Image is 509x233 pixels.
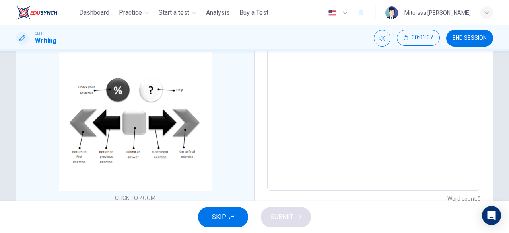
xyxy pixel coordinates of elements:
div: Hide [397,30,440,47]
span: Start a test [159,8,189,18]
img: ELTC logo [16,5,58,21]
span: Dashboard [79,8,109,18]
div: Miturssa [PERSON_NAME] [404,8,471,18]
img: Profile picture [385,6,398,19]
button: Practice [116,6,152,20]
div: Mute [374,30,390,47]
h1: Writing [35,36,56,46]
button: 00:01:07 [397,30,440,46]
button: Buy a Test [236,6,272,20]
button: Click to Zoom [101,118,170,137]
strong: 0 [477,196,480,202]
span: 00:01:07 [412,35,433,41]
span: Buy a Test [239,8,268,18]
button: END SESSION [446,30,493,47]
span: CEFR [35,31,43,36]
h6: Word count : [447,194,480,204]
span: END SESSION [453,35,487,41]
span: SKIP [212,211,226,223]
button: Start a test [155,6,200,20]
span: Analysis [206,8,230,18]
button: Dashboard [76,6,113,20]
img: en [327,10,337,16]
div: Open Intercom Messenger [482,206,501,225]
button: SKIP [198,207,248,227]
button: Analysis [203,6,233,20]
a: ELTC logo [16,5,76,21]
span: Practice [119,8,142,18]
